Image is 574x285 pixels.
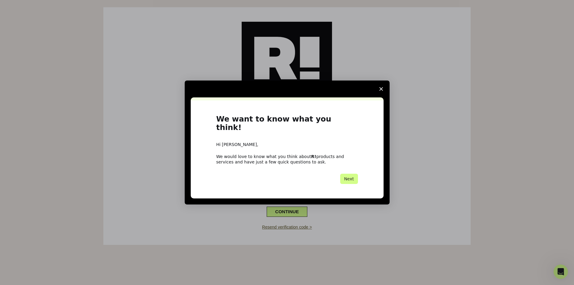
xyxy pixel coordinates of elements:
span: Close survey [373,81,390,97]
div: We would love to know what you think about products and services and have just a few quick questi... [216,154,358,165]
b: R! [311,154,316,159]
button: Next [340,174,358,184]
h1: We want to know what you think! [216,115,358,136]
div: Hi [PERSON_NAME], [216,142,358,148]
